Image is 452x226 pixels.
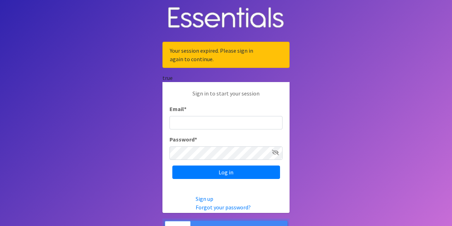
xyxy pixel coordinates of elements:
a: Forgot your password? [196,204,251,211]
input: Log in [172,166,280,179]
a: Sign up [196,195,213,202]
label: Email [169,105,186,113]
div: Your session expired. Please sign in again to continue. [162,42,290,68]
abbr: required [195,136,197,143]
abbr: required [184,105,186,112]
label: Password [169,135,197,144]
div: true [162,74,290,82]
p: Sign in to start your session [169,89,282,105]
